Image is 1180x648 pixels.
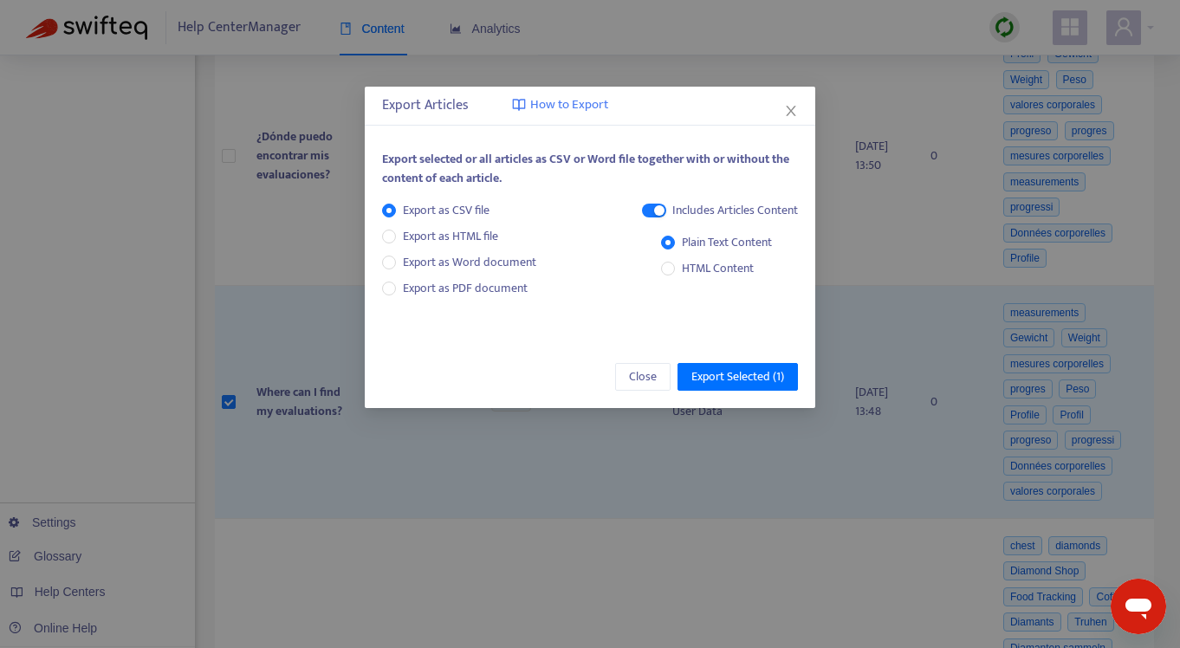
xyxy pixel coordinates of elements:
[672,201,798,220] div: Includes Articles Content
[512,98,526,112] img: image-link
[382,149,789,188] span: Export selected or all articles as CSV or Word file together with or without the content of each ...
[675,259,761,278] span: HTML Content
[678,363,798,391] button: Export Selected (1)
[396,227,505,246] span: Export as HTML file
[691,367,784,386] span: Export Selected ( 1 )
[396,253,543,272] span: Export as Word document
[784,104,798,118] span: close
[615,363,671,391] button: Close
[1111,579,1166,634] iframe: Schaltfläche zum Öffnen des Messaging-Fensters
[530,95,608,115] span: How to Export
[396,201,496,220] span: Export as CSV file
[781,101,801,120] button: Close
[403,278,528,298] span: Export as PDF document
[382,95,798,116] div: Export Articles
[629,367,657,386] span: Close
[675,233,779,252] span: Plain Text Content
[512,95,608,115] a: How to Export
